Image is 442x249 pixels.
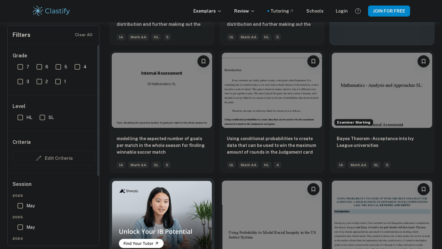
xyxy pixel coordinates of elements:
h6: Level [13,103,95,110]
p: modelling the expected number of goals per match in the whole season for finding winnable soccer ... [117,135,207,155]
span: 3 [26,78,29,85]
span: IA [117,34,126,40]
span: 5 [274,34,281,40]
span: Math AA [238,34,259,40]
a: Tutoring [270,8,294,14]
img: Math AA IA example thumbnail: Bayes Theorem - Acceptance into Ivy Leag [332,53,432,128]
button: Please log in to bookmark exemplars [197,55,210,67]
a: Examiner MarkingPlease log in to bookmark exemplarsBayes Theorem - Acceptance into Ivy League uni... [329,50,435,173]
span: SL [48,114,54,121]
button: Please log in to bookmark exemplars [307,183,320,195]
span: 2024 [13,236,95,241]
button: Please log in to bookmark exemplars [417,55,430,67]
a: Schools [306,8,324,14]
img: Math AA IA example thumbnail: modelling the expected number of goals p [112,53,212,128]
span: 4 [274,162,281,168]
span: HL [262,162,271,168]
a: Please log in to bookmark exemplarsUsing conditional probabilities to create data that can be use... [219,50,325,173]
img: Clastify logo [32,5,71,17]
button: Please log in to bookmark exemplars [417,183,430,195]
span: 5 [383,162,391,168]
h6: Filters [13,31,30,39]
span: 2025 [13,214,95,220]
p: Review [234,8,255,14]
a: Please log in to bookmark exemplarsmodelling the expected number of goals per match in the whole ... [109,50,215,173]
span: 2026 [13,193,95,198]
span: IA [337,162,346,168]
span: Math AA [348,162,369,168]
span: IA [117,162,126,168]
button: JOIN FOR FREE [368,6,410,17]
span: HL [26,114,32,121]
span: HL [262,34,271,40]
div: Criteria filters are unavailable when searching by topic [13,151,95,166]
span: SL [371,162,381,168]
p: Exemplars [193,8,222,14]
h6: Session [13,181,95,193]
span: IA [227,34,236,40]
span: HL [151,34,161,40]
span: Examiner Marking [335,120,373,125]
span: Math AA [128,162,149,168]
p: Bayes Theorem - Acceptance into Ivy League universities [337,135,427,149]
h6: Grade [13,52,95,59]
span: 5 [64,63,67,70]
span: May [26,224,35,231]
span: May [26,202,35,209]
span: 5 [164,34,171,40]
span: 1 [64,78,66,85]
span: 7 [26,63,29,70]
span: 4 [83,63,87,70]
span: 5 [163,162,171,168]
button: Help and Feedback [353,6,363,16]
h6: Criteria [13,139,31,146]
a: Login [336,8,348,14]
span: 2 [45,78,48,85]
button: Please log in to bookmark exemplars [307,55,320,67]
span: 6 [45,63,48,70]
img: Math AA IA example thumbnail: Using conditional probabilities to creat [222,53,322,128]
p: Using conditional probabilities to create data that can be used to win the maximum amount of roun... [227,135,317,156]
span: Math AA [128,34,149,40]
span: IA [227,162,236,168]
span: Math AA [238,162,259,168]
span: SL [151,162,161,168]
